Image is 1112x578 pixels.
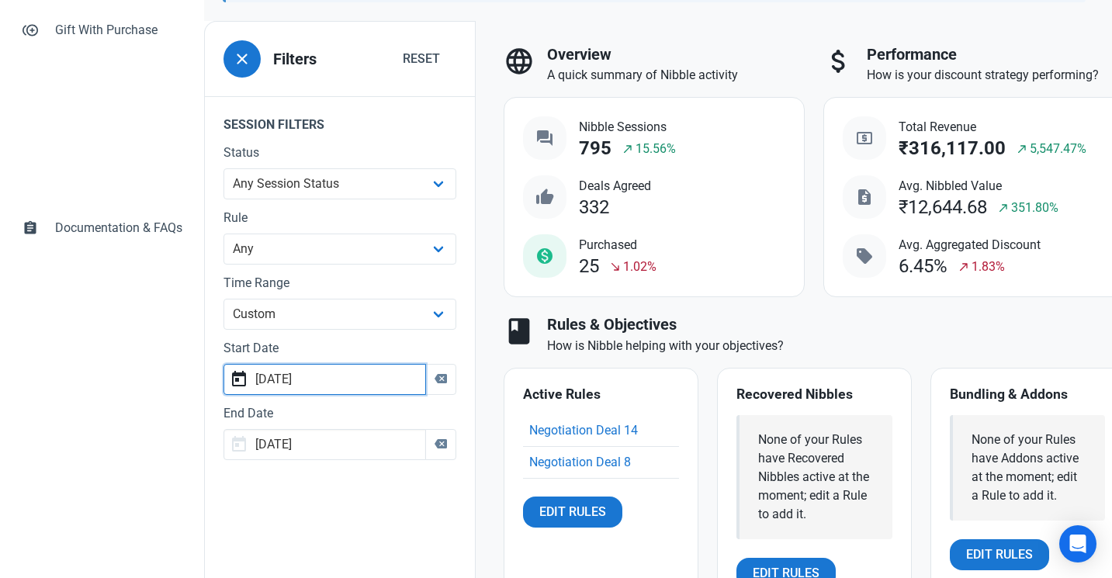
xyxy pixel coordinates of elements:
p: A quick summary of Nibble activity [547,66,805,85]
legend: Session Filters [205,96,475,144]
span: attach_money [823,46,854,77]
span: 1.02% [623,258,656,276]
input: Start Date [223,364,426,395]
span: Nibble Sessions [579,118,676,137]
span: Reset [403,50,440,68]
input: End Date [223,429,426,460]
h4: Bundling & Addons [950,387,1106,403]
span: 5,547.47% [1030,140,1086,158]
span: south_east [609,261,622,273]
a: Edit Rules [523,497,622,528]
span: Deals Agreed [579,177,651,196]
a: control_point_duplicateGift With Purchase [12,12,192,49]
span: monetization_on [535,247,554,265]
div: 332 [579,197,609,218]
span: assignment [23,219,38,234]
h4: Active Rules [523,387,679,403]
h3: Overview [547,46,805,64]
span: book [504,316,535,347]
a: Edit Rules [950,539,1049,570]
div: 795 [579,138,611,159]
h4: Recovered Nibbles [736,387,892,403]
div: ₹12,644.68 [899,197,987,218]
button: Reset [386,43,456,74]
a: assignmentDocumentation & FAQs [12,209,192,247]
span: local_atm [855,129,874,147]
span: 1.83% [972,258,1005,276]
span: Gift With Purchase [55,21,182,40]
span: north_east [622,143,634,155]
div: None of your Rules have Addons active at the moment; edit a Rule to add it. [972,431,1087,505]
span: close [233,50,251,68]
label: Status [223,144,456,162]
span: Edit Rules [539,503,606,521]
div: 6.45% [899,256,947,277]
a: Negotiation Deal 14 [529,423,638,438]
label: End Date [223,404,456,423]
div: Open Intercom Messenger [1059,525,1096,562]
div: 25 [579,256,599,277]
span: Documentation & FAQs [55,219,182,237]
span: Total Revenue [899,118,1086,137]
span: question_answer [535,129,554,147]
button: close [223,40,261,78]
label: Start Date [223,339,456,358]
span: 15.56% [636,140,676,158]
span: Edit Rules [966,545,1033,564]
span: north_east [1016,143,1028,155]
a: Negotiation Deal 8 [529,455,631,469]
span: 351.80% [1011,199,1058,217]
label: Rule [223,209,456,227]
span: language [504,46,535,77]
div: None of your Rules have Recovered Nibbles active at the moment; edit a Rule to add it. [758,431,874,524]
span: control_point_duplicate [23,21,38,36]
div: ₹316,117.00 [899,138,1006,159]
span: Purchased [579,236,656,254]
span: north_east [958,261,970,273]
h3: Filters [273,50,317,68]
span: sell [855,247,874,265]
span: Avg. Nibbled Value [899,177,1058,196]
label: Time Range [223,274,456,292]
span: request_quote [855,188,874,206]
span: thumb_up [535,188,554,206]
span: Avg. Aggregated Discount [899,236,1041,254]
span: north_east [997,202,1010,214]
